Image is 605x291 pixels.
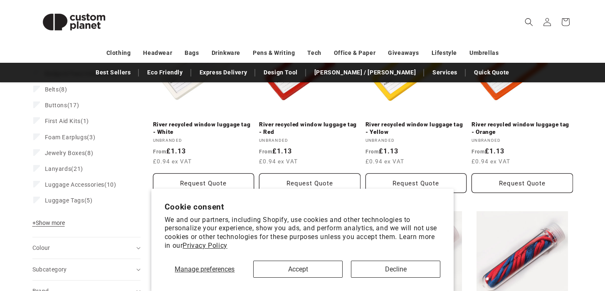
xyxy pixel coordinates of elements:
[472,173,573,193] button: Request Quote
[334,46,375,60] a: Office & Paper
[253,261,343,278] button: Accept
[45,197,93,204] span: (5)
[45,86,67,93] span: (8)
[45,117,89,125] span: (1)
[185,46,199,60] a: Bags
[212,46,240,60] a: Drinkware
[45,150,85,156] span: Jewelry Boxes
[153,121,254,136] a: River recycled window luggage tag - White
[45,165,83,173] span: (21)
[45,118,81,124] span: First Aid Kits
[45,197,84,204] span: Luggage Tags
[143,46,172,60] a: Headwear
[32,244,50,251] span: Colour
[45,101,79,109] span: (17)
[32,266,67,273] span: Subcategory
[310,65,420,80] a: [PERSON_NAME] / [PERSON_NAME]
[183,242,227,249] a: Privacy Policy
[365,173,467,193] button: Request Quote
[388,46,419,60] a: Giveaways
[195,65,252,80] a: Express Delivery
[175,265,235,273] span: Manage preferences
[32,219,65,226] span: Show more
[45,133,96,141] span: (3)
[91,65,135,80] a: Best Sellers
[32,259,141,280] summary: Subcategory (0 selected)
[45,181,116,188] span: (10)
[307,46,321,60] a: Tech
[45,165,72,172] span: Lanyards
[106,46,131,60] a: Clothing
[165,261,245,278] button: Manage preferences
[165,216,441,250] p: We and our partners, including Shopify, use cookies and other technologies to personalize your ex...
[32,237,141,259] summary: Colour (0 selected)
[472,121,573,136] a: River recycled window luggage tag - Orange
[462,201,605,291] iframe: Chat Widget
[432,46,457,60] a: Lifestyle
[45,102,67,109] span: Buttons
[165,202,441,212] h2: Cookie consent
[32,3,116,41] img: Custom Planet
[470,65,514,80] a: Quick Quote
[153,173,254,193] button: Request Quote
[45,149,94,157] span: (8)
[253,46,295,60] a: Pens & Writing
[32,219,67,231] button: Show more
[143,65,187,80] a: Eco Friendly
[520,13,538,31] summary: Search
[32,219,36,226] span: +
[469,46,499,60] a: Umbrellas
[351,261,440,278] button: Decline
[259,121,361,136] a: River recycled window luggage tag - Red
[259,65,302,80] a: Design Tool
[428,65,462,80] a: Services
[365,121,467,136] a: River recycled window luggage tag - Yellow
[45,134,87,141] span: Foam Earplugs
[259,173,361,193] button: Request Quote
[45,181,104,188] span: Luggage Accessories
[45,86,59,93] span: Belts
